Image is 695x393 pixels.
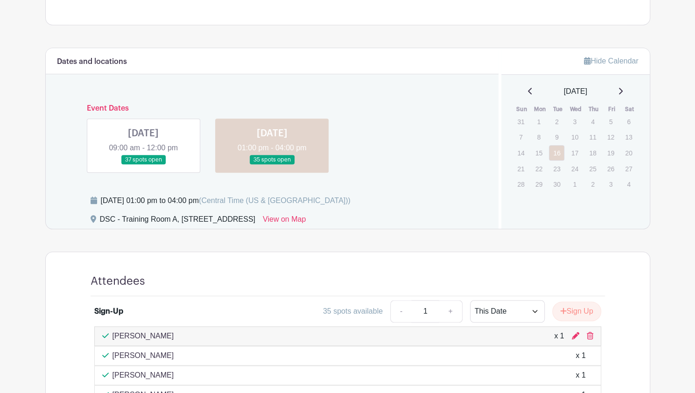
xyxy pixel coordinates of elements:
p: 5 [603,114,618,129]
th: Wed [567,105,585,114]
th: Thu [584,105,603,114]
h6: Event Dates [79,104,465,113]
p: 10 [567,130,583,144]
th: Mon [531,105,549,114]
h6: Dates and locations [57,57,127,66]
p: 23 [549,161,564,176]
p: 4 [585,114,600,129]
p: 20 [621,146,636,160]
th: Sun [512,105,531,114]
p: 14 [513,146,528,160]
p: 6 [621,114,636,129]
p: 28 [513,177,528,191]
a: View on Map [263,214,306,229]
a: + [439,300,462,323]
p: 24 [567,161,583,176]
p: 3 [567,114,583,129]
p: 2 [549,114,564,129]
p: 2 [585,177,600,191]
p: 12 [603,130,618,144]
p: 3 [603,177,618,191]
a: - [390,300,412,323]
div: x 1 [576,370,585,381]
div: x 1 [554,330,564,342]
th: Tue [548,105,567,114]
p: 27 [621,161,636,176]
p: 30 [549,177,564,191]
p: 29 [531,177,547,191]
p: 15 [531,146,547,160]
p: 8 [531,130,547,144]
th: Sat [620,105,639,114]
span: (Central Time (US & [GEOGRAPHIC_DATA])) [199,196,351,204]
p: 17 [567,146,583,160]
p: 26 [603,161,618,176]
div: [DATE] 01:00 pm to 04:00 pm [101,195,351,206]
p: 4 [621,177,636,191]
div: DSC - Training Room A, [STREET_ADDRESS] [100,214,255,229]
p: [PERSON_NAME] [112,370,174,381]
p: 1 [531,114,547,129]
p: 7 [513,130,528,144]
p: 19 [603,146,618,160]
p: 1 [567,177,583,191]
span: [DATE] [564,86,587,97]
a: Hide Calendar [584,57,638,65]
a: 16 [549,145,564,161]
h4: Attendees [91,274,145,288]
p: [PERSON_NAME] [112,330,174,342]
p: 11 [585,130,600,144]
p: 21 [513,161,528,176]
p: 18 [585,146,600,160]
div: Sign-Up [94,306,123,317]
p: 13 [621,130,636,144]
p: 25 [585,161,600,176]
p: [PERSON_NAME] [112,350,174,361]
div: x 1 [576,350,585,361]
button: Sign Up [552,302,601,321]
p: 9 [549,130,564,144]
th: Fri [603,105,621,114]
p: 22 [531,161,547,176]
p: 31 [513,114,528,129]
div: 35 spots available [323,306,383,317]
